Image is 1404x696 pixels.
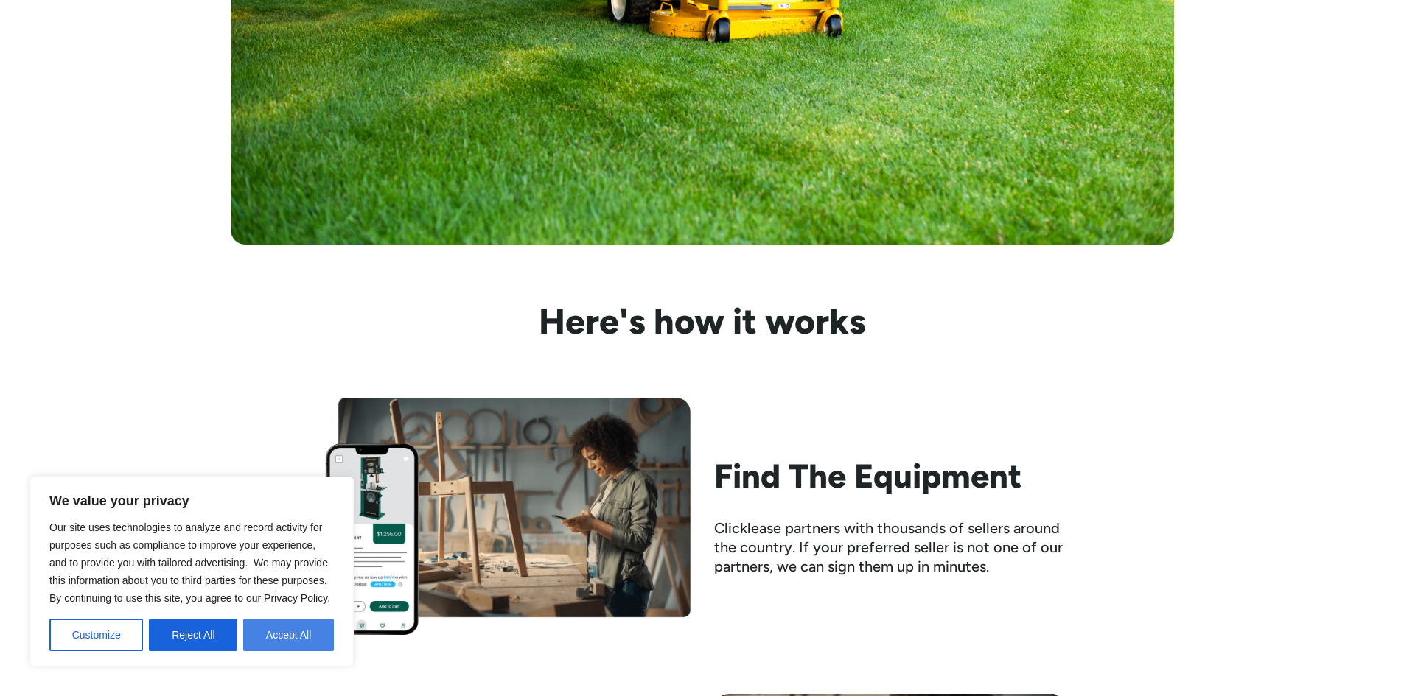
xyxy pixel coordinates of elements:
[243,619,334,651] button: Accept All
[714,457,1080,495] h2: Find The Equipment
[49,492,334,510] p: We value your privacy
[325,398,691,635] img: Woman looking at her phone while standing beside her workbench with half assembled chair
[29,477,354,667] div: We value your privacy
[49,619,143,651] button: Customize
[149,619,237,651] button: Reject All
[49,521,330,604] span: Our site uses technologies to analyze and record activity for purposes such as compliance to impr...
[325,303,1080,339] h3: Here's how it works
[714,519,1080,576] div: Clicklease partners with thousands of sellers around the country. If your preferred seller is not...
